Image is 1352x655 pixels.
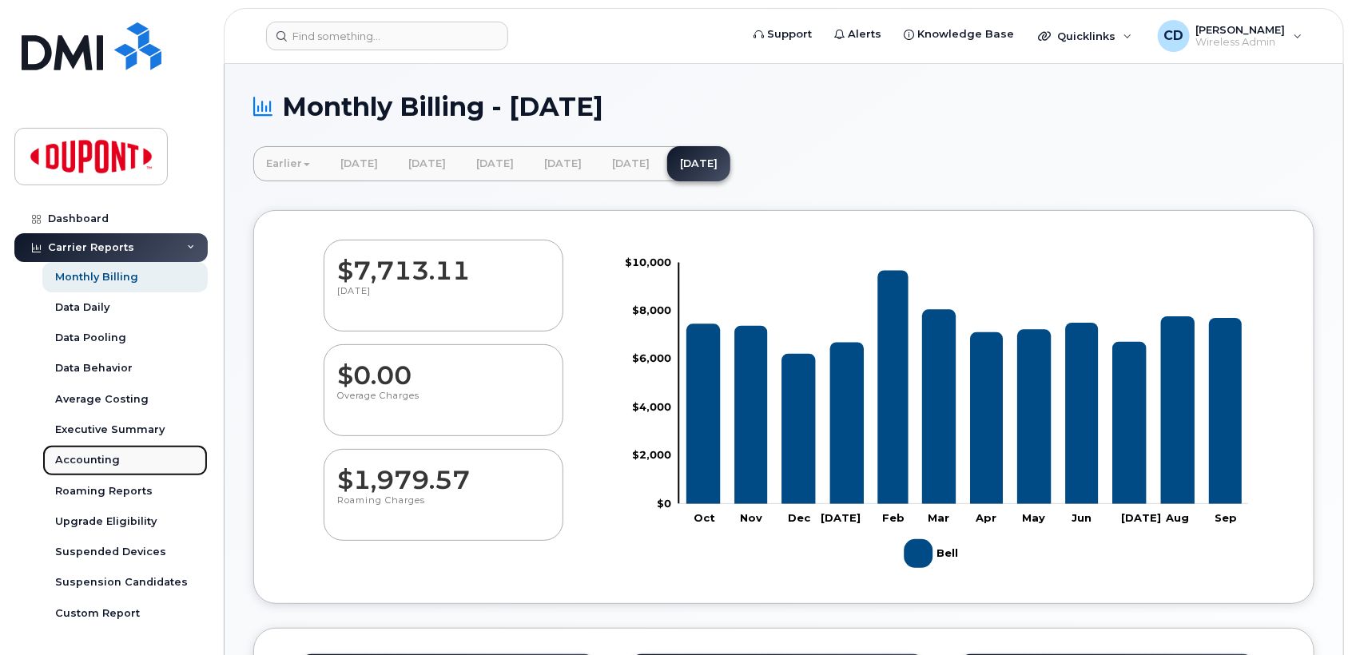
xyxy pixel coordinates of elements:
tspan: $10,000 [625,256,671,268]
tspan: $0 [657,497,671,510]
p: Roaming Charges [337,494,550,523]
dd: $7,713.11 [337,240,550,285]
h1: Monthly Billing - [DATE] [253,93,1314,121]
dd: $0.00 [337,345,550,390]
tspan: [DATE] [821,511,861,524]
tspan: May [1022,511,1045,524]
dd: $1,979.57 [337,450,550,494]
p: Overage Charges [337,390,550,419]
tspan: Aug [1166,511,1190,524]
tspan: Oct [694,511,715,524]
tspan: Nov [740,511,762,524]
a: Earlier [253,146,323,181]
a: [DATE] [328,146,391,181]
tspan: $4,000 [632,400,671,413]
g: Chart [625,256,1249,574]
a: [DATE] [396,146,459,181]
p: [DATE] [337,285,550,314]
tspan: Mar [929,511,950,524]
a: [DATE] [463,146,527,181]
a: [DATE] [599,146,662,181]
g: Bell [905,533,962,574]
tspan: Apr [975,511,996,524]
g: Bell [686,271,1242,504]
tspan: $8,000 [632,304,671,316]
tspan: $2,000 [632,448,671,461]
tspan: Sep [1215,511,1238,524]
g: Legend [905,533,962,574]
a: [DATE] [667,146,730,181]
tspan: Feb [883,511,905,524]
a: [DATE] [531,146,594,181]
tspan: [DATE] [1121,511,1161,524]
tspan: Jun [1072,511,1092,524]
tspan: $6,000 [632,352,671,365]
tspan: Dec [788,511,811,524]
